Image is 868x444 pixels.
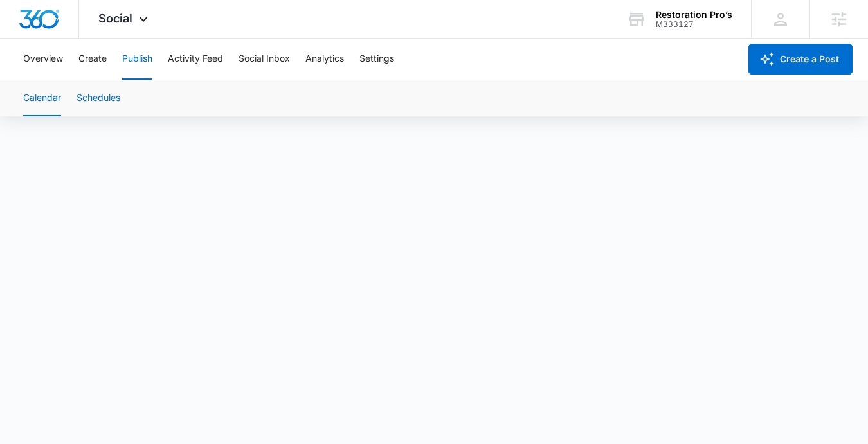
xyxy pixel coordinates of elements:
[77,80,120,116] button: Schedules
[305,39,344,80] button: Analytics
[23,80,61,116] button: Calendar
[98,12,132,25] span: Social
[23,39,63,80] button: Overview
[78,39,107,80] button: Create
[656,10,732,20] div: account name
[239,39,290,80] button: Social Inbox
[656,20,732,29] div: account id
[122,39,152,80] button: Publish
[748,44,853,75] button: Create a Post
[359,39,394,80] button: Settings
[168,39,223,80] button: Activity Feed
